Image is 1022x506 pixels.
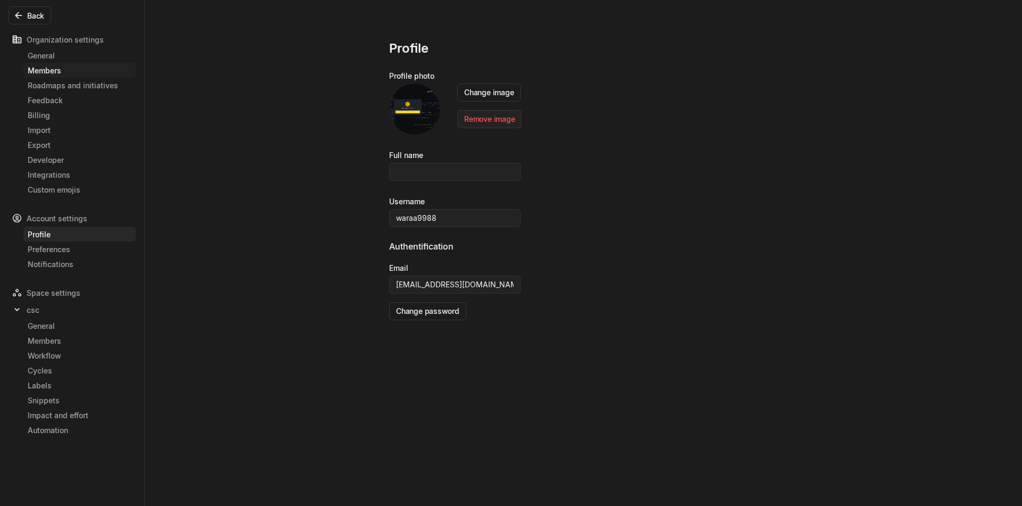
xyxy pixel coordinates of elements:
[27,304,39,316] span: csc
[23,137,136,152] a: Export
[28,244,131,255] div: Preferences
[23,78,136,93] a: Roadmaps and initiatives
[28,259,131,270] div: Notifications
[23,348,136,363] a: Workflow
[23,48,136,63] a: General
[28,365,131,376] div: Cycles
[389,196,425,207] div: Username
[23,318,136,333] a: General
[23,363,136,378] a: Cycles
[28,95,131,106] div: Feedback
[28,139,131,151] div: Export
[23,93,136,107] a: Feedback
[23,393,136,408] a: Snippets
[23,63,136,78] a: Members
[23,408,136,422] a: Impact and effort
[28,350,131,361] div: Workflow
[389,262,408,273] div: Email
[23,167,136,182] a: Integrations
[9,210,136,227] div: Account settings
[28,154,131,165] div: Developer
[28,125,131,136] div: Import
[457,84,521,102] button: Change image
[23,333,136,348] a: Members
[23,227,136,242] a: Profile
[28,50,131,61] div: General
[28,395,131,406] div: Snippets
[23,378,136,393] a: Labels
[23,422,136,437] a: Automation
[28,184,131,195] div: Custom emojis
[28,80,131,91] div: Roadmaps and initiatives
[9,6,51,24] button: Back
[28,110,131,121] div: Billing
[389,70,434,81] div: Profile photo
[28,320,131,331] div: General
[23,152,136,167] a: Developer
[389,150,423,161] div: Full name
[23,122,136,137] a: Import
[28,229,131,240] div: Profile
[389,302,466,320] button: Change password
[389,240,778,262] div: Authentification
[28,169,131,180] div: Integrations
[23,107,136,122] a: Billing
[28,380,131,391] div: Labels
[28,410,131,421] div: Impact and effort
[9,31,136,48] div: Organization settings
[23,242,136,256] a: Preferences
[23,256,136,271] a: Notifications
[23,182,136,197] a: Custom emojis
[28,335,131,346] div: Members
[9,284,136,301] div: Space settings
[28,425,131,436] div: Automation
[28,65,131,76] div: Members
[389,40,778,70] div: Profile
[457,110,522,128] button: Remove image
